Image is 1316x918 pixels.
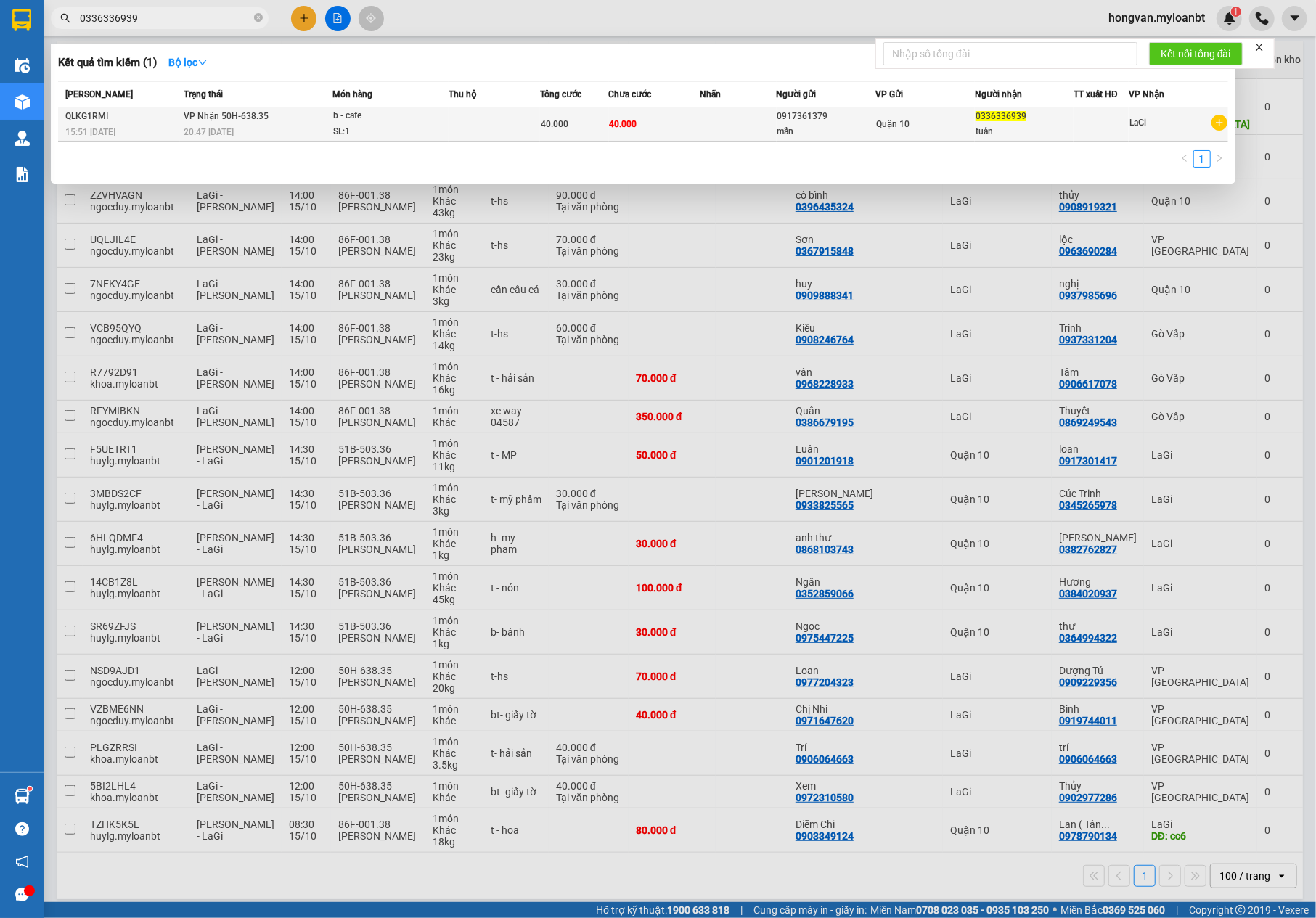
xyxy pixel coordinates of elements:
strong: Bộ lọc [168,57,208,68]
span: down [197,57,208,67]
button: left [1176,150,1193,168]
span: TT xuất HĐ [1074,89,1118,99]
h3: Kết quả tìm kiếm ( 1 ) [58,55,157,70]
span: close-circle [254,13,263,22]
span: Người nhận [975,89,1022,99]
div: QLKG1RMI [65,109,179,124]
span: VP Nhận [1129,89,1164,99]
span: VP Gửi [875,89,903,99]
input: Tìm tên, số ĐT hoặc mã đơn [80,10,251,26]
div: b - cafe [333,108,442,124]
span: message [15,888,29,901]
span: plus-circle [1211,115,1227,131]
span: left [1180,154,1189,163]
input: Nhập số tổng đài [883,42,1137,65]
img: warehouse-icon [15,789,30,804]
span: 15:51 [DATE] [65,127,115,137]
span: Thu hộ [449,89,476,99]
span: Quận 10 [876,119,910,129]
span: Người gửi [777,89,817,99]
span: VP Nhận 50H-638.35 [184,111,269,121]
span: notification [15,855,29,869]
span: Tổng cước [540,89,581,99]
span: Trạng thái [184,89,223,99]
span: question-circle [15,822,29,836]
li: Next Page [1211,150,1228,168]
span: close [1254,42,1264,52]
a: 1 [1194,151,1210,167]
li: 1 [1193,150,1211,168]
span: right [1215,154,1224,163]
button: right [1211,150,1228,168]
span: Kết nối tổng đài [1161,46,1231,62]
img: logo-vxr [12,9,31,31]
span: search [60,13,70,23]
div: tuấn [976,124,1074,139]
img: warehouse-icon [15,94,30,110]
img: solution-icon [15,167,30,182]
img: warehouse-icon [15,131,30,146]
span: 0336336939 [976,111,1026,121]
button: Bộ lọcdown [157,51,219,74]
button: Kết nối tổng đài [1149,42,1243,65]
span: Món hàng [332,89,372,99]
span: [PERSON_NAME] [65,89,133,99]
img: warehouse-icon [15,58,30,73]
span: Chưa cước [609,89,652,99]
li: Previous Page [1176,150,1193,168]
span: close-circle [254,12,263,25]
span: 40.000 [541,119,568,129]
span: 20:47 [DATE] [184,127,234,137]
sup: 1 [28,787,32,791]
div: 0917361379 [777,109,875,124]
div: SL: 1 [333,124,442,140]
span: Nhãn [700,89,722,99]
div: mẫn [777,124,875,139]
span: 40.000 [610,119,637,129]
span: LaGi [1129,118,1146,128]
